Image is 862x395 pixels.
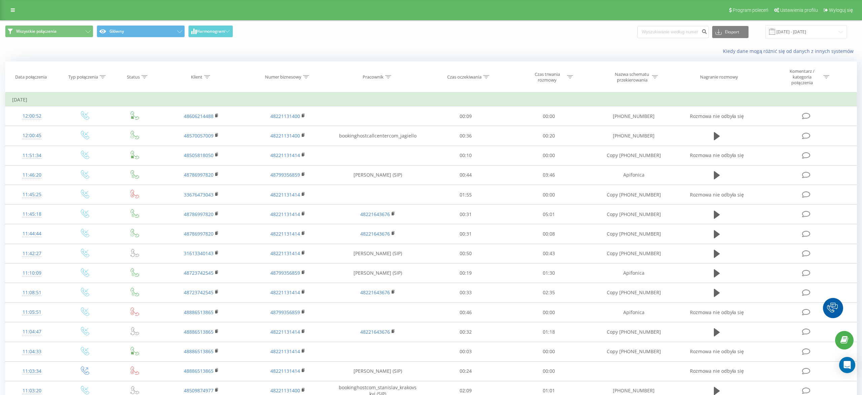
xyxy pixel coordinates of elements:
div: 11:04:33 [12,345,52,358]
a: 48221131414 [270,368,300,374]
td: 00:20 [507,126,591,146]
a: 48723742545 [184,270,213,276]
td: 00:33 [424,283,507,302]
span: Rozmowa nie odbyła się [690,348,744,355]
td: Copy [PHONE_NUMBER] [591,342,677,361]
a: 48221131414 [270,289,300,296]
a: 48221131414 [270,191,300,198]
div: 12:00:45 [12,129,52,142]
div: 11:05:51 [12,306,52,319]
button: Harmonogram [188,25,233,37]
a: 48221643676 [360,211,390,217]
a: 33676473043 [184,191,213,198]
div: 12:00:52 [12,110,52,123]
td: Copy [PHONE_NUMBER] [591,146,677,165]
td: Copy [PHONE_NUMBER] [591,185,677,205]
span: Rozmowa nie odbyła się [690,152,744,158]
a: 48505818050 [184,152,213,158]
td: [PHONE_NUMBER] [591,107,677,126]
td: 00:36 [424,126,507,146]
div: 11:44:44 [12,227,52,240]
div: Status [127,74,140,80]
a: 48221131400 [270,132,300,139]
div: Open Intercom Messenger [839,357,855,373]
a: 48221131414 [270,231,300,237]
td: 00:00 [507,107,591,126]
td: 01:18 [507,322,591,342]
input: Wyszukiwanie według numeru [637,26,709,38]
a: 48221131400 [270,113,300,119]
div: 11:10:09 [12,267,52,280]
td: 00:10 [424,146,507,165]
td: [PERSON_NAME] (SIP) [331,263,424,283]
div: 11:42:27 [12,247,52,260]
td: 01:30 [507,263,591,283]
td: 00:00 [507,146,591,165]
td: 00:50 [424,244,507,263]
td: 00:46 [424,303,507,322]
div: 11:45:25 [12,188,52,201]
a: 48786997820 [184,231,213,237]
a: 48799356859 [270,270,300,276]
td: 02:35 [507,283,591,302]
a: 48221643676 [360,289,390,296]
td: 00:31 [424,205,507,224]
td: 00:44 [424,165,507,185]
div: Czas oczekiwania [447,74,482,80]
td: 00:09 [424,107,507,126]
div: 11:04:47 [12,325,52,338]
td: 00:32 [424,322,507,342]
span: Rozmowa nie odbyła się [690,368,744,374]
td: Copy [PHONE_NUMBER] [591,224,677,244]
td: 01:55 [424,185,507,205]
div: Pracownik [363,74,384,80]
a: 48221131414 [270,250,300,256]
td: [DATE] [5,93,857,107]
a: 48221131414 [270,348,300,355]
td: Apifonica [591,165,677,185]
a: 48221131414 [270,211,300,217]
div: Nagranie rozmowy [700,74,738,80]
td: Copy [PHONE_NUMBER] [591,244,677,263]
button: Wszystkie połączenia [5,25,93,37]
a: 48786997820 [184,172,213,178]
span: Rozmowa nie odbyła się [690,191,744,198]
span: Rozmowa nie odbyła się [690,309,744,315]
a: 48799356859 [270,309,300,315]
td: Copy [PHONE_NUMBER] [591,322,677,342]
td: [PERSON_NAME] (SIP) [331,361,424,381]
td: Apifonica [591,263,677,283]
span: Wyloguj się [829,7,853,13]
div: 11:51:34 [12,149,52,162]
td: 03:46 [507,165,591,185]
td: [PHONE_NUMBER] [591,126,677,146]
div: Klient [191,74,202,80]
span: Harmonogram [197,29,225,34]
td: 00:43 [507,244,591,263]
div: Numer biznesowy [265,74,301,80]
td: 00:03 [424,342,507,361]
td: 00:00 [507,185,591,205]
span: Ustawienia profilu [780,7,818,13]
a: 48221131400 [270,387,300,394]
span: Wszystkie połączenia [16,29,57,34]
a: 48799356859 [270,172,300,178]
a: 48886513865 [184,309,213,315]
td: 00:19 [424,263,507,283]
td: 00:31 [424,224,507,244]
div: Komentarz / kategoria połączenia [782,68,822,86]
td: Copy [PHONE_NUMBER] [591,205,677,224]
div: 11:46:20 [12,169,52,182]
td: 00:00 [507,361,591,381]
a: 48786997820 [184,211,213,217]
td: 00:00 [507,303,591,322]
a: 48570057009 [184,132,213,139]
a: 48606214488 [184,113,213,119]
div: Nazwa schematu przekierowania [614,71,650,83]
a: 48221131414 [270,329,300,335]
td: Copy [PHONE_NUMBER] [591,283,677,302]
a: 48723742545 [184,289,213,296]
div: Data połączenia [15,74,47,80]
a: 31613340143 [184,250,213,256]
td: 00:08 [507,224,591,244]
